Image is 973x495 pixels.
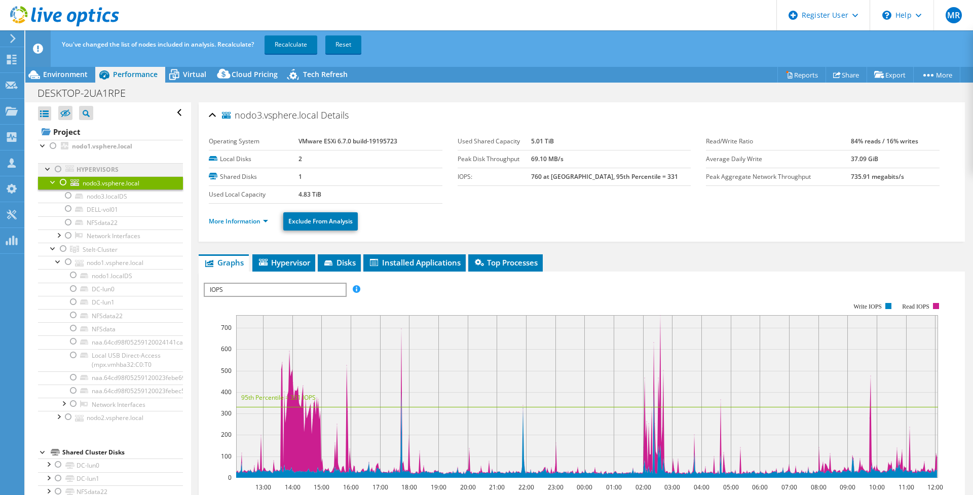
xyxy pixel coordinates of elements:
[83,245,118,254] span: Stelt-Cluster
[38,322,183,335] a: NFSdata
[343,483,359,491] text: 16:00
[706,136,851,146] label: Read/Write Ratio
[38,459,183,472] a: DC-lun0
[606,483,622,491] text: 01:00
[283,212,358,231] a: Exclude From Analysis
[221,345,232,353] text: 600
[372,483,388,491] text: 17:00
[113,69,158,79] span: Performance
[298,137,397,145] b: VMware ESXi 6.7.0 build-19195723
[853,303,882,310] text: Write IOPS
[903,303,930,310] text: Read IOPS
[458,172,531,182] label: IOPS:
[38,349,183,371] a: Local USB Direct-Access (mpx.vmhba32:C0:T0
[368,257,461,268] span: Installed Applications
[232,69,278,79] span: Cloud Pricing
[851,172,904,181] b: 735.91 megabits/s
[241,393,316,402] text: 95th Percentile = 331 IOPS
[946,7,962,23] span: MR
[781,483,797,491] text: 07:00
[706,172,851,182] label: Peak Aggregate Network Throughput
[723,483,739,491] text: 05:00
[927,483,943,491] text: 12:00
[752,483,768,491] text: 06:00
[183,69,206,79] span: Virtual
[72,142,132,150] b: nodo1.vsphere.local
[43,69,88,79] span: Environment
[285,483,301,491] text: 14:00
[867,67,914,83] a: Export
[325,35,361,54] a: Reset
[38,176,183,189] a: nodo3.vsphere.local
[869,483,885,491] text: 10:00
[460,483,476,491] text: 20:00
[62,40,254,49] span: You've changed the list of nodes included in analysis. Recalculate?
[83,179,139,187] span: nodo3.vsphere.local
[473,257,538,268] span: Top Processes
[38,163,183,176] a: Hypervisors
[38,371,183,385] a: naa.64cd98f05259120023febe690b09489c
[38,283,183,296] a: DC-lun0
[531,137,554,145] b: 5.01 TiB
[209,172,298,182] label: Shared Disks
[531,155,564,163] b: 69.10 MB/s
[635,483,651,491] text: 02:00
[811,483,827,491] text: 08:00
[777,67,826,83] a: Reports
[706,154,851,164] label: Average Daily Write
[298,190,321,199] b: 4.83 TiB
[209,189,298,200] label: Used Local Capacity
[255,483,271,491] text: 13:00
[694,483,709,491] text: 04:00
[851,137,918,145] b: 84% reads / 16% writes
[38,256,183,269] a: nodo1.vsphere.local
[913,67,960,83] a: More
[298,172,302,181] b: 1
[221,452,232,461] text: 100
[518,483,534,491] text: 22:00
[38,140,183,153] a: nodo1.vsphere.local
[33,88,141,99] h1: DESKTOP-2UA1RPE
[38,243,183,256] a: Stelt-Cluster
[826,67,867,83] a: Share
[38,230,183,243] a: Network Interfaces
[38,189,183,203] a: nodo3.localDS
[221,409,232,417] text: 300
[228,473,232,482] text: 0
[577,483,592,491] text: 00:00
[882,11,891,20] svg: \n
[38,309,183,322] a: NFSdata22
[323,257,356,268] span: Disks
[222,110,318,121] span: nodo3.vsphere.local
[209,136,298,146] label: Operating System
[431,483,446,491] text: 19:00
[458,154,531,164] label: Peak Disk Throughput
[62,446,183,459] div: Shared Cluster Disks
[664,483,680,491] text: 03:00
[221,366,232,375] text: 500
[899,483,914,491] text: 11:00
[298,155,302,163] b: 2
[209,154,298,164] label: Local Disks
[204,257,244,268] span: Graphs
[303,69,348,79] span: Tech Refresh
[38,472,183,485] a: DC-lun1
[38,203,183,216] a: DELL-vol01
[489,483,505,491] text: 21:00
[265,35,317,54] a: Recalculate
[548,483,564,491] text: 23:00
[840,483,855,491] text: 09:00
[38,411,183,424] a: nodo2.vsphere.local
[221,430,232,439] text: 200
[38,296,183,309] a: DC-lun1
[38,385,183,398] a: naa.64cd98f05259120023febec594985ff5
[38,335,183,349] a: naa.64cd98f05259120024141ca52d376431
[221,323,232,332] text: 700
[38,216,183,230] a: NFSdata22
[531,172,678,181] b: 760 at [GEOGRAPHIC_DATA], 95th Percentile = 331
[851,155,878,163] b: 37.09 GiB
[209,217,268,225] a: More Information
[221,388,232,396] text: 400
[205,284,345,296] span: IOPS
[458,136,531,146] label: Used Shared Capacity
